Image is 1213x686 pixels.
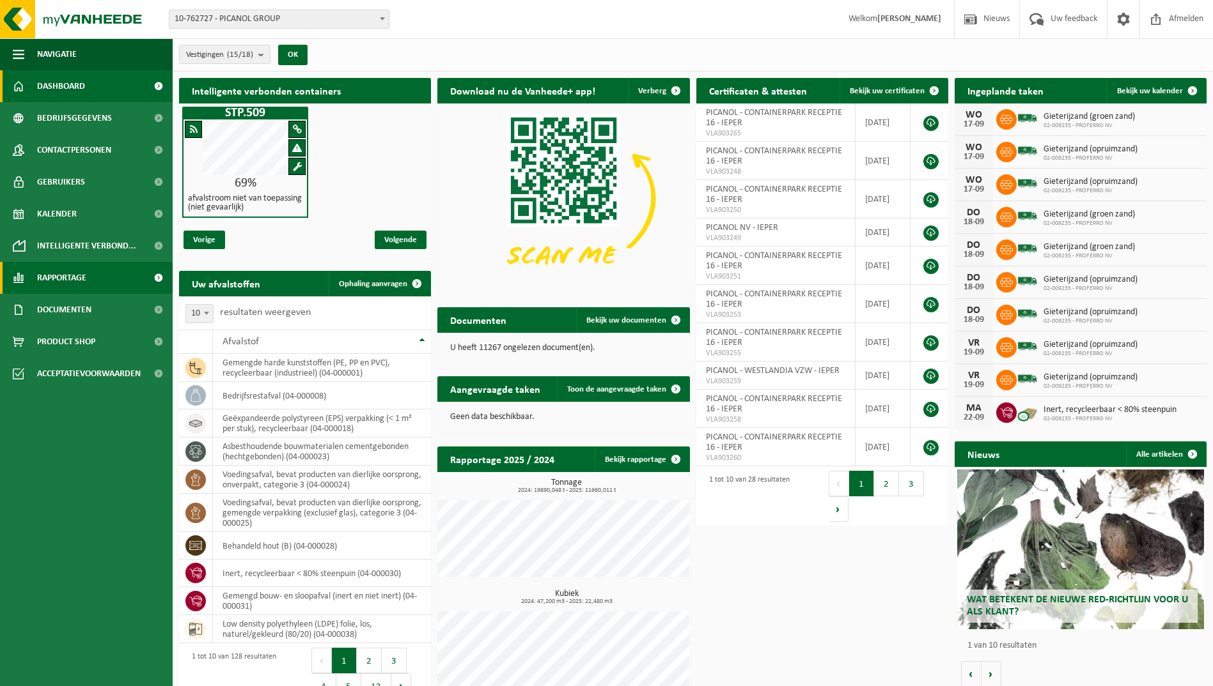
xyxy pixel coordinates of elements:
[961,218,987,227] div: 18-09
[1044,415,1177,423] span: 02-009235 - PROFERRO NV
[186,305,213,323] span: 10
[829,471,849,496] button: Previous
[213,494,431,532] td: voedingsafval, bevat producten van dierlijke oorsprong, gemengde verpakking (exclusief glas), cat...
[576,307,689,333] a: Bekijk uw documenten
[1044,317,1138,325] span: 02-009235 - PROFERRO NV
[213,587,431,615] td: gemengd bouw- en sloopafval (inert en niet inert) (04-000031)
[1044,187,1138,195] span: 02-009235 - PROFERRO NV
[1044,242,1135,252] span: Gieterijzand (groen zand)
[957,469,1204,629] a: Wat betekent de nieuwe RED-richtlijn voor u als klant?
[961,120,987,129] div: 17-09
[961,153,987,162] div: 17-09
[706,328,842,347] span: PICANOL - CONTAINERPARK RECEPTIE 16 - IEPER
[213,560,431,587] td: inert, recycleerbaar < 80% steenpuin (04-000030)
[706,310,845,320] span: VLA903253
[703,469,790,523] div: 1 tot 10 van 28 resultaten
[961,208,987,218] div: DO
[357,648,382,673] button: 2
[1017,238,1038,259] img: BL-SO-LV
[37,134,111,166] span: Contactpersonen
[961,316,987,324] div: 18-09
[37,262,86,294] span: Rapportage
[1017,335,1038,357] img: BL-SO-LV
[444,487,689,494] span: 2024: 19890,048 t - 2025: 11660,011 t
[961,240,987,250] div: DO
[856,103,911,142] td: [DATE]
[1044,340,1138,350] span: Gieterijzand (opruimzand)
[1117,87,1183,95] span: Bekijk uw kalender
[1017,107,1038,129] img: BL-SO-LV
[213,382,431,409] td: bedrijfsrestafval (04-000008)
[37,230,136,262] span: Intelligente verbond...
[706,167,845,177] span: VLA903248
[595,446,689,472] a: Bekijk rapportage
[450,344,677,353] p: U heeft 11267 ongelezen document(en).
[185,107,305,119] h1: STP.509
[557,376,689,402] a: Toon de aangevraagde taken
[567,385,666,393] span: Toon de aangevraagde taken
[227,50,253,59] count: (15/18)
[1044,275,1138,285] span: Gieterijzand (opruimzand)
[223,337,259,347] span: Afvalstof
[179,78,431,103] h2: Intelligente verbonden containers
[37,38,77,70] span: Navigatie
[437,446,567,471] h2: Rapportage 2025 / 2024
[1044,405,1177,415] span: Inert, recycleerbaar < 80% steenpuin
[961,370,987,381] div: VR
[37,70,85,102] span: Dashboard
[628,78,689,103] button: Verberg
[967,595,1188,617] span: Wat betekent de nieuwe RED-richtlijn voor u als klant?
[1044,372,1138,383] span: Gieterijzand (opruimzand)
[856,247,911,285] td: [DATE]
[375,231,427,249] span: Volgende
[961,175,987,185] div: WO
[696,78,820,103] h2: Certificaten & attesten
[1044,220,1135,227] span: 02-009235 - PROFERRO NV
[899,471,924,496] button: 3
[1126,441,1205,467] a: Alle artikelen
[444,598,689,605] span: 2024: 47,200 m3 - 2025: 22,480 m3
[706,205,845,215] span: VLA903250
[955,78,1056,103] h2: Ingeplande taken
[37,102,112,134] span: Bedrijfsgegevens
[706,366,840,376] span: PICANOL - WESTLANDIA VZW - IEPER
[706,453,845,463] span: VLA903260
[706,128,845,139] span: VLA903265
[706,348,845,358] span: VLA903255
[706,271,845,282] span: VLA903251
[311,648,332,673] button: Previous
[450,413,677,422] p: Geen data beschikbaar.
[1044,383,1138,390] span: 02-009235 - PROFERRO NV
[874,471,899,496] button: 2
[840,78,947,103] a: Bekijk uw certificaten
[856,218,911,247] td: [DATE]
[220,307,311,317] label: resultaten weergeven
[437,103,689,293] img: Download de VHEPlus App
[961,110,987,120] div: WO
[444,478,689,494] h3: Tonnage
[1044,285,1138,293] span: 02-009235 - PROFERRO NV
[37,326,95,358] span: Product Shop
[961,348,987,357] div: 19-09
[213,532,431,560] td: behandeld hout (B) (04-000028)
[1107,78,1205,103] a: Bekijk uw kalender
[382,648,407,673] button: 3
[1017,205,1038,227] img: BL-SO-LV
[332,648,357,673] button: 1
[706,289,842,309] span: PICANOL - CONTAINERPARK RECEPTIE 16 - IEPER
[961,381,987,390] div: 19-09
[179,271,273,296] h2: Uw afvalstoffen
[1044,177,1138,187] span: Gieterijzand (opruimzand)
[1044,350,1138,358] span: 02-009235 - PROFERRO NV
[706,432,842,452] span: PICANOL - CONTAINERPARK RECEPTIE 16 - IEPER
[37,294,91,326] span: Documenten
[437,78,608,103] h2: Download nu de Vanheede+ app!
[829,496,849,522] button: Next
[37,198,77,230] span: Kalender
[856,362,911,390] td: [DATE]
[184,177,307,190] div: 69%
[179,45,270,64] button: Vestigingen(15/18)
[186,45,253,65] span: Vestigingen
[706,108,842,128] span: PICANOL - CONTAINERPARK RECEPTIE 16 - IEPER
[961,413,987,422] div: 22-09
